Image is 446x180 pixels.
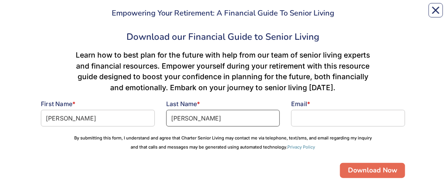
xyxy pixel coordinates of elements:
button: Close [429,3,443,17]
button: Download Now [340,163,405,178]
span: Email [291,100,307,108]
span: Last Name [166,100,197,108]
h3: Empowering Your Retirement: A Financial Guide To Senior Living [47,9,399,18]
span: By submitting this form, I understand and agree that Charter Senior Living may contact me via tel... [74,135,372,150]
a: Privacy Policy [287,144,315,150]
span: Learn how to best plan for the future with help from our team of senior living experts and financ... [76,50,370,92]
span: First Name [41,100,72,108]
div: Download our Financial Guide to Senior Living [41,30,405,44]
